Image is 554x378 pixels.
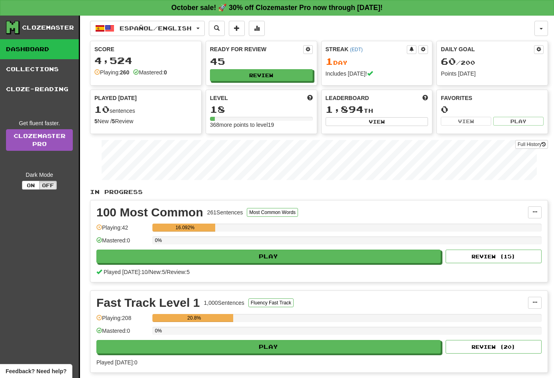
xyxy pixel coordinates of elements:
div: sentences [94,104,197,115]
div: 368 more points to level 19 [210,121,313,129]
div: 45 [210,56,313,66]
span: Review: 5 [167,269,190,275]
button: Play [96,340,441,354]
span: 10 [94,104,110,115]
button: Search sentences [209,21,225,36]
strong: 260 [120,69,129,76]
div: Get fluent faster. [6,119,73,127]
span: / [148,269,149,275]
span: / [165,269,167,275]
span: Español / English [120,25,192,32]
button: View [326,117,428,126]
button: Most Common Words [247,208,298,217]
button: Español/English [90,21,205,36]
div: New / Review [94,117,197,125]
button: Play [96,250,441,263]
div: Fast Track Level 1 [96,297,200,309]
span: 1,894 [326,104,364,115]
div: 16.092% [155,224,215,232]
strong: 5 [94,118,98,124]
div: 4,524 [94,56,197,66]
button: Review [210,69,313,81]
div: 0 [441,104,544,114]
button: Add sentence to collection [229,21,245,36]
div: 18 [210,104,313,114]
button: Review (15) [446,250,542,263]
span: Score more points to level up [307,94,313,102]
span: / 200 [441,59,475,66]
div: 1,000 Sentences [204,299,244,307]
div: Mastered: [133,68,167,76]
div: 261 Sentences [207,208,243,216]
button: View [441,117,491,126]
strong: 0 [164,69,167,76]
div: Playing: [94,68,129,76]
div: th [326,104,428,115]
button: Fluency Fast Track [248,298,294,307]
span: 1 [326,56,333,67]
div: Score [94,45,197,53]
strong: 5 [112,118,115,124]
div: Dark Mode [6,171,73,179]
div: 20.8% [155,314,233,322]
span: New: 5 [149,269,165,275]
div: Playing: 42 [96,224,148,237]
span: Played [DATE]: 10 [104,269,148,275]
div: Daily Goal [441,45,534,54]
a: (EDT) [350,47,363,52]
div: Ready for Review [210,45,303,53]
a: ClozemasterPro [6,129,73,151]
div: Playing: 208 [96,314,148,327]
div: 100 Most Common [96,206,203,218]
div: Mastered: 0 [96,236,148,250]
div: Clozemaster [22,24,74,32]
button: Review (20) [446,340,542,354]
strong: October sale! 🚀 30% off Clozemaster Pro now through [DATE]! [171,4,382,12]
span: Open feedback widget [6,367,66,375]
div: Mastered: 0 [96,327,148,340]
p: In Progress [90,188,548,196]
button: More stats [249,21,265,36]
div: Day [326,56,428,67]
div: Streak [326,45,407,53]
span: Leaderboard [326,94,369,102]
span: Level [210,94,228,102]
button: Full History [515,140,548,149]
span: Played [DATE]: 0 [96,359,137,366]
button: Play [493,117,544,126]
button: Off [39,181,57,190]
span: Played [DATE] [94,94,137,102]
div: Points [DATE] [441,70,544,78]
div: Includes [DATE]! [326,70,428,78]
span: 60 [441,56,456,67]
div: Favorites [441,94,544,102]
span: This week in points, UTC [422,94,428,102]
button: On [22,181,40,190]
